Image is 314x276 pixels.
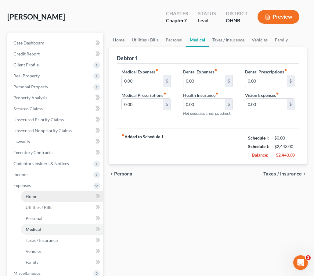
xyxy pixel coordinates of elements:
a: Credit Report [9,48,103,59]
button: Taxes / Insurance chevron_right [263,172,307,176]
a: Taxes / Insurance [21,235,103,246]
i: fiber_manual_record [121,134,125,137]
span: Unsecured Nonpriority Claims [13,128,72,133]
label: Dental Prescriptions [245,69,287,75]
span: Taxes / Insurance [263,172,302,176]
span: Personal [26,216,42,221]
i: chevron_right [302,172,307,176]
span: Medical [26,227,41,232]
span: Unsecured Priority Claims [13,117,64,122]
a: Family [21,257,103,268]
span: Lawsuits [13,139,30,144]
input: -- [122,99,163,110]
button: Preview [258,10,299,24]
a: Utilities / Bills [21,202,103,213]
span: Vehicles [26,249,42,254]
label: Dental Expenses [183,69,217,75]
button: chevron_left Personal [109,172,134,176]
strong: Schedule I: [248,135,269,140]
span: Property Analysis [13,95,47,100]
div: $ [287,99,294,110]
span: Income [13,172,27,177]
span: Real Property [13,73,40,78]
label: Medical Prescriptions [121,92,166,98]
label: Vision Expenses [245,92,279,98]
span: Case Dashboard [13,40,45,45]
a: Family [271,33,291,47]
span: Secured Claims [13,106,43,111]
div: Debtor 1 [117,55,138,62]
a: Lawsuits [9,136,103,147]
div: Lead [198,17,216,24]
div: $ [163,75,171,87]
div: $ [163,99,171,110]
span: Personal Property [13,84,48,89]
a: Executory Contracts [9,147,103,158]
a: Secured Claims [9,103,103,114]
input: -- [245,75,287,87]
a: Vehicles [248,33,271,47]
a: Personal [21,213,103,224]
a: Unsecured Priority Claims [9,114,103,125]
a: Home [109,33,128,47]
span: 2 [306,255,311,260]
div: Chapter [166,10,188,17]
div: Status [198,10,216,17]
label: Medical Expenses [121,69,158,75]
iframe: Intercom live chat [293,255,308,270]
i: fiber_manual_record [284,69,287,72]
div: $0.00 [274,135,294,141]
a: Medical [21,224,103,235]
strong: Added to Schedule J [121,134,163,159]
span: Miscellaneous [13,271,41,276]
span: [PERSON_NAME] [7,12,65,21]
span: Personal [114,172,134,176]
span: Taxes / Insurance [26,238,58,243]
i: fiber_manual_record [163,92,166,95]
i: fiber_manual_record [214,69,217,72]
div: $ [225,99,233,110]
div: OHNB [226,17,248,24]
div: $2,443.00 [274,143,294,150]
strong: Balance: [252,152,268,157]
a: Home [21,191,103,202]
span: Codebtors Insiders & Notices [13,161,69,166]
i: chevron_left [109,172,114,176]
strong: Schedule J: [248,144,269,149]
input: -- [183,99,225,110]
span: Executory Contracts [13,150,52,155]
i: fiber_manual_record [155,69,158,72]
span: Credit Report [13,51,40,56]
a: Medical [186,33,209,47]
a: Utilities / Bills [128,33,162,47]
input: -- [183,75,225,87]
div: -$2,443.00 [274,152,294,158]
div: $ [225,75,233,87]
div: $ [287,75,294,87]
span: Utilities / Bills [26,205,52,210]
a: Personal [162,33,186,47]
input: -- [245,99,287,110]
a: Vehicles [21,246,103,257]
i: fiber_manual_record [215,92,218,95]
a: Case Dashboard [9,37,103,48]
span: Expenses [13,183,31,188]
label: Health Insurance [183,92,218,98]
div: Chapter [166,17,188,24]
span: Home [26,194,37,199]
span: Family [26,260,38,265]
span: Not deducted from paycheck [183,111,231,116]
a: Property Analysis [9,92,103,103]
span: Client Profile [13,62,39,67]
input: -- [122,75,163,87]
a: Taxes / Insurance [209,33,248,47]
div: District [226,10,248,17]
a: Unsecured Nonpriority Claims [9,125,103,136]
i: fiber_manual_record [276,92,279,95]
span: 7 [184,17,187,23]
